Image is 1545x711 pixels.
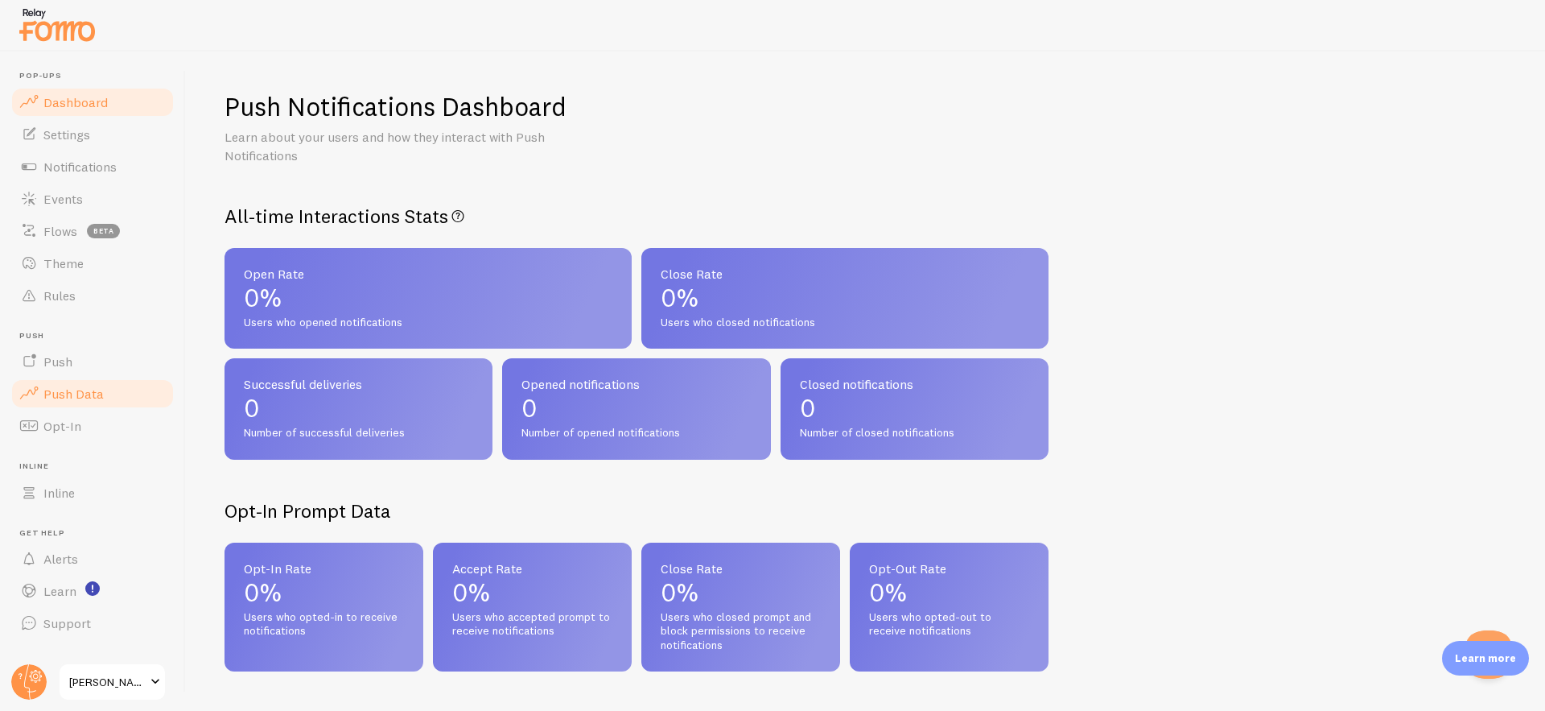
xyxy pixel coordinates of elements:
[452,562,612,575] span: Accept Rate
[85,581,100,596] svg: <p>Watch New Feature Tutorials!</p>
[10,477,175,509] a: Inline
[869,562,1029,575] span: Opt-Out Rate
[87,224,120,238] span: beta
[661,562,821,575] span: Close Rate
[19,461,175,472] span: Inline
[661,316,1029,330] span: Users who closed notifications
[244,378,473,391] span: Successful deliveries
[17,4,97,45] img: fomo-relay-logo-orange.svg
[800,426,1029,440] span: Number of closed notifications
[10,410,175,442] a: Opt-In
[10,378,175,410] a: Push Data
[244,562,404,575] span: Opt-In Rate
[452,580,612,606] p: 0%
[661,267,1029,280] span: Close Rate
[521,426,751,440] span: Number of opened notifications
[10,183,175,215] a: Events
[10,247,175,279] a: Theme
[800,378,1029,391] span: Closed notifications
[43,94,108,110] span: Dashboard
[225,90,566,123] h1: Push Notifications Dashboard
[43,386,104,402] span: Push Data
[10,215,175,247] a: Flows beta
[661,580,821,606] p: 0%
[10,607,175,639] a: Support
[225,128,611,165] p: Learn about your users and how they interact with Push Notifications
[244,426,473,440] span: Number of successful deliveries
[43,287,76,304] span: Rules
[10,279,175,312] a: Rules
[661,610,821,653] span: Users who closed prompt and block permissions to receive notifications
[800,395,1029,421] p: 0
[10,86,175,118] a: Dashboard
[69,672,146,692] span: [PERSON_NAME]
[19,71,175,81] span: Pop-ups
[58,663,167,701] a: [PERSON_NAME]
[10,345,175,378] a: Push
[244,580,404,606] p: 0%
[43,583,76,599] span: Learn
[452,610,612,639] span: Users who accepted prompt to receive notifications
[10,575,175,607] a: Learn
[244,267,612,280] span: Open Rate
[43,223,77,239] span: Flows
[43,159,117,175] span: Notifications
[10,151,175,183] a: Notifications
[43,551,78,567] span: Alerts
[43,191,83,207] span: Events
[43,485,75,501] span: Inline
[1455,651,1516,666] p: Learn more
[43,615,91,631] span: Support
[43,126,90,143] span: Settings
[869,610,1029,639] span: Users who opted-out to receive notifications
[244,395,473,421] p: 0
[43,418,81,434] span: Opt-In
[244,610,404,639] span: Users who opted-in to receive notifications
[661,285,1029,311] p: 0%
[10,543,175,575] a: Alerts
[19,528,175,539] span: Get Help
[10,118,175,151] a: Settings
[244,316,612,330] span: Users who opened notifications
[43,353,72,370] span: Push
[43,255,84,271] span: Theme
[521,395,751,421] p: 0
[1442,641,1529,676] div: Learn more
[19,331,175,341] span: Push
[869,580,1029,606] p: 0%
[244,285,612,311] p: 0%
[1465,630,1513,679] iframe: Help Scout Beacon - Open
[225,498,1049,523] h2: Opt-In Prompt Data
[521,378,751,391] span: Opened notifications
[225,204,1049,229] h2: All-time Interactions Stats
